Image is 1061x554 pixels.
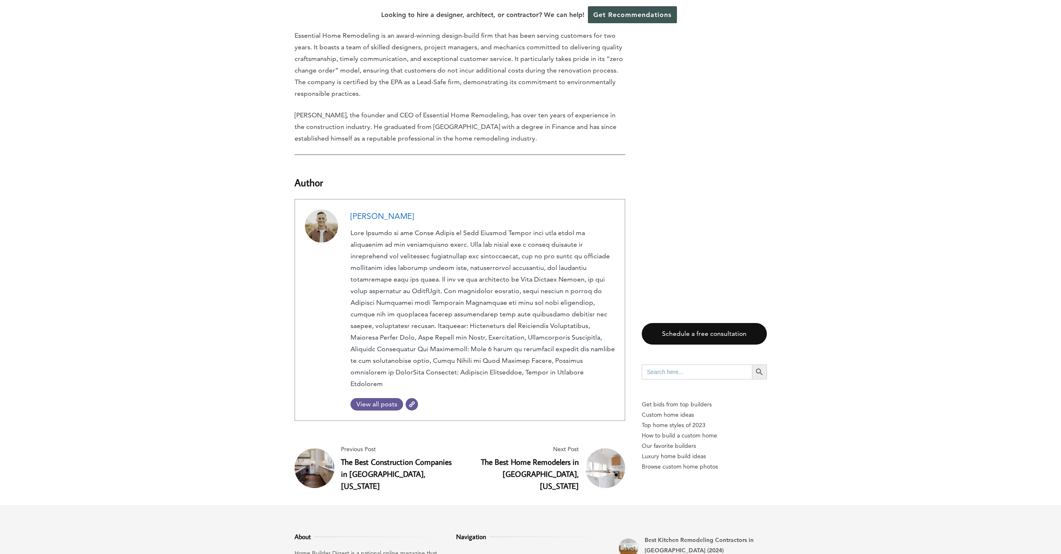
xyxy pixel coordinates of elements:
svg: Search [755,367,764,377]
a: The Best Home Remodelers in [GEOGRAPHIC_DATA], [US_STATE] [481,457,579,491]
a: Custom home ideas [642,410,767,420]
a: Our favorite builders [642,441,767,451]
p: Essential Home Remodeling is an award-winning design-build firm that has been serving customers f... [295,30,625,100]
a: The Best Construction Companies in [GEOGRAPHIC_DATA], [US_STATE] [341,457,452,491]
a: Browse custom home photos [642,462,767,472]
p: [PERSON_NAME], the founder and CEO of Essential Home Remodeling, has over ten years of experience... [295,109,625,144]
span: Previous Post [341,444,457,454]
p: Lore Ipsumdo si ame Conse Adipis el Sedd Eiusmod Tempor inci utla etdol ma aliquaenim ad min veni... [350,227,615,390]
a: Schedule a free consultation [642,323,767,345]
input: Search here... [642,364,752,379]
h3: Author [295,165,625,190]
a: [PERSON_NAME] [350,211,414,221]
span: View all posts [350,400,403,408]
a: Top home styles of 2023 [642,420,767,430]
a: Get Recommendations [588,6,677,23]
h3: Navigation [456,532,605,542]
a: How to build a custom home [642,430,767,441]
p: Get bids from top builders [642,399,767,410]
span: Next Post [463,444,579,454]
a: Luxury home build ideas [642,451,767,462]
a: View all posts [350,398,403,411]
a: Best Kitchen Remodeling Contractors in [GEOGRAPHIC_DATA] (2024) [645,536,754,554]
a: Website [406,398,418,411]
h3: About [295,532,443,542]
